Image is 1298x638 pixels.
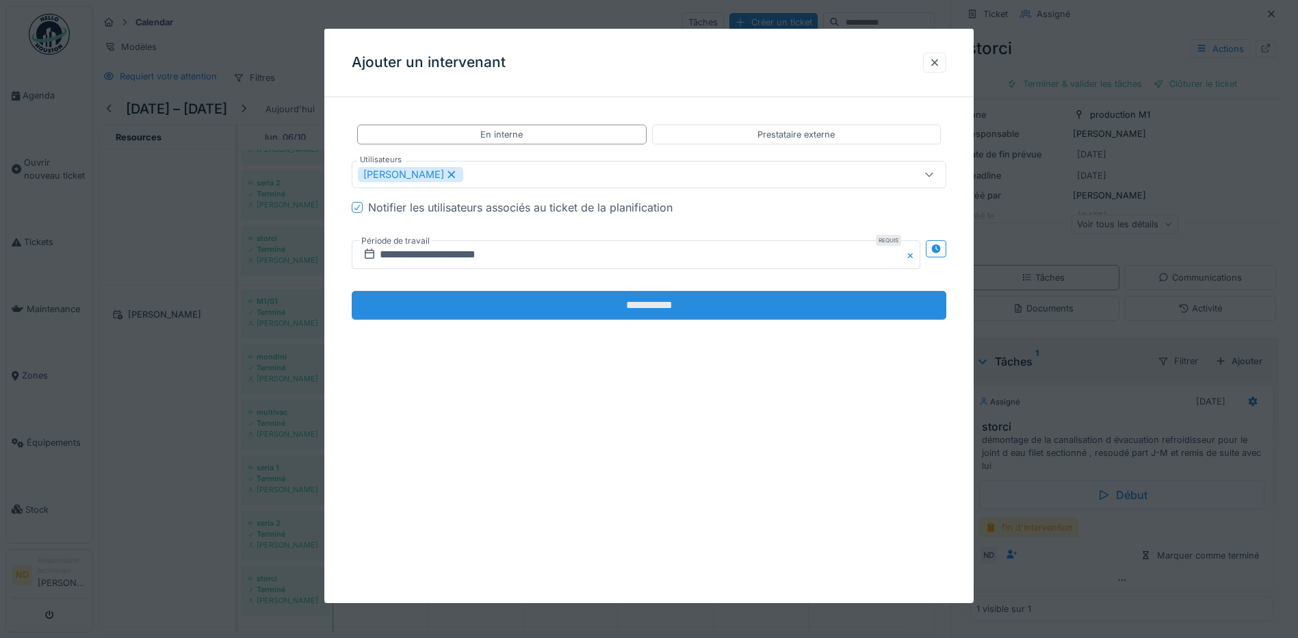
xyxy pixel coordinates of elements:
div: Requis [876,235,901,246]
div: Prestataire externe [757,128,835,141]
div: En interne [480,128,523,141]
label: Période de travail [360,233,431,248]
h3: Ajouter un intervenant [352,54,506,71]
div: Notifier les utilisateurs associés au ticket de la planification [368,199,673,216]
div: [PERSON_NAME] [358,167,463,182]
button: Close [905,240,920,269]
label: Utilisateurs [357,154,404,166]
